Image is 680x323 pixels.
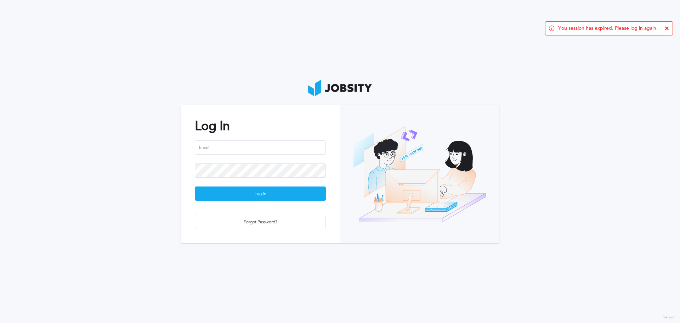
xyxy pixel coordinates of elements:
h2: Log In [195,119,326,133]
label: Version: [663,316,676,320]
button: Log In [195,186,326,201]
input: Email [195,140,326,155]
button: Forgot Password? [195,215,326,229]
span: You session has expired. Please log in again. [558,26,658,31]
div: Log In [195,187,325,201]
